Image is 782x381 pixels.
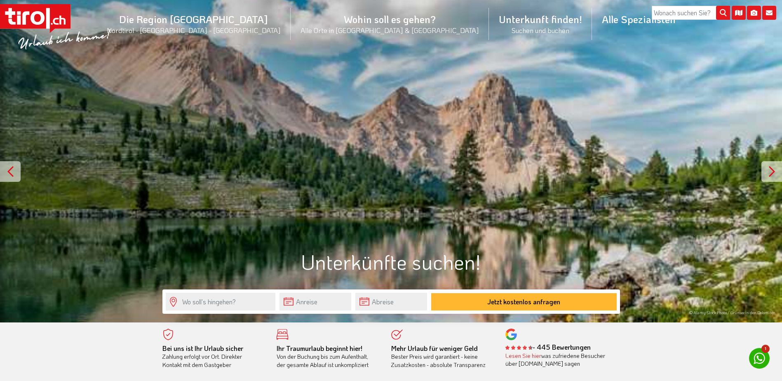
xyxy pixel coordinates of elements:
a: Die Region [GEOGRAPHIC_DATA]Nordtirol - [GEOGRAPHIC_DATA] - [GEOGRAPHIC_DATA] [97,4,291,44]
input: Wonach suchen Sie? [652,6,730,20]
a: 1 [749,348,770,369]
small: Alle Orte in [GEOGRAPHIC_DATA] & [GEOGRAPHIC_DATA] [301,26,479,35]
div: Zahlung erfolgt vor Ort. Direkter Kontakt mit dem Gastgeber [162,344,265,369]
div: Bester Preis wird garantiert - keine Zusatzkosten - absolute Transparenz [391,344,493,369]
h1: Unterkünfte suchen! [162,250,620,273]
button: Jetzt kostenlos anfragen [431,293,617,310]
i: Karte öffnen [732,6,746,20]
input: Abreise [355,293,427,310]
b: - 445 Bewertungen [505,343,591,351]
i: Fotogalerie [747,6,761,20]
input: Wo soll's hingehen? [166,293,275,310]
i: Kontakt [762,6,776,20]
a: Unterkunft finden!Suchen und buchen [489,4,592,44]
span: 1 [761,345,770,353]
div: was zufriedene Besucher über [DOMAIN_NAME] sagen [505,352,608,368]
a: Lesen Sie hier [505,352,541,360]
a: Alle Spezialisten [592,4,686,35]
small: Nordtirol - [GEOGRAPHIC_DATA] - [GEOGRAPHIC_DATA] [107,26,281,35]
a: Wohin soll es gehen?Alle Orte in [GEOGRAPHIC_DATA] & [GEOGRAPHIC_DATA] [291,4,489,44]
input: Anreise [279,293,351,310]
small: Suchen und buchen [499,26,582,35]
b: Bei uns ist Ihr Urlaub sicher [162,344,243,353]
b: Ihr Traumurlaub beginnt hier! [277,344,362,353]
div: Von der Buchung bis zum Aufenthalt, der gesamte Ablauf ist unkompliziert [277,344,379,369]
b: Mehr Urlaub für weniger Geld [391,344,478,353]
